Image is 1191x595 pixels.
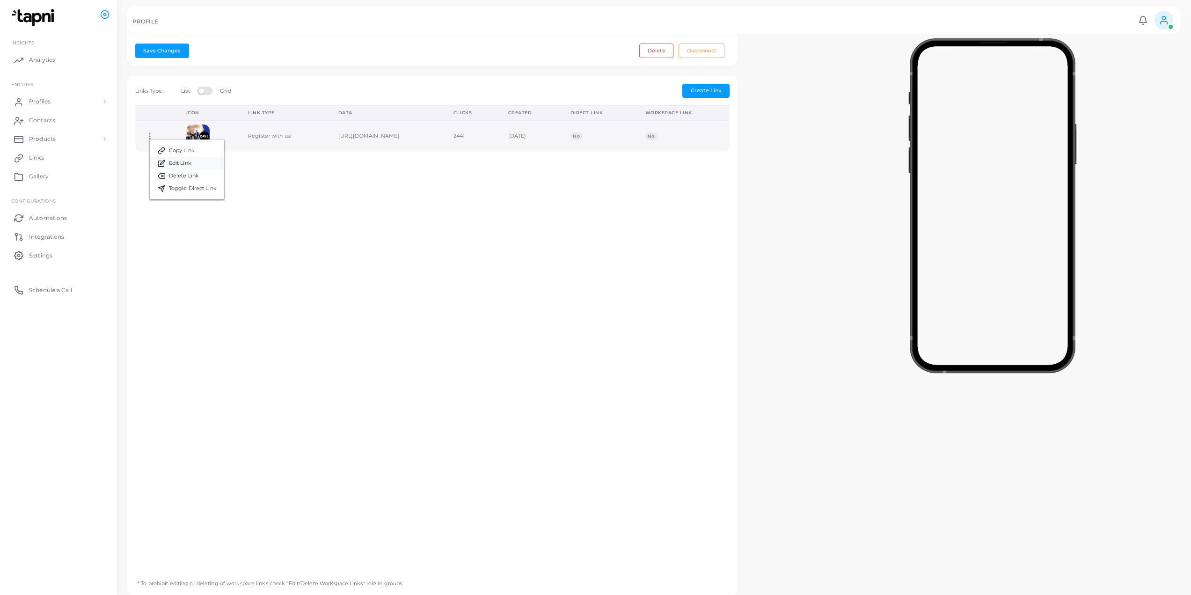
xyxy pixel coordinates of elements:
[135,106,176,120] th: Action
[7,111,110,130] a: Contacts
[338,110,433,116] div: Data
[238,120,328,152] td: Register with us!
[29,116,55,125] span: Contacts
[645,132,657,140] span: No
[570,110,625,116] div: Direct Link
[11,40,34,45] span: INSIGHTS
[7,167,110,186] a: Gallery
[7,51,110,69] a: Analytics
[11,81,33,87] span: ENTITIES
[639,44,673,58] button: Delete
[8,9,60,26] img: logo
[169,147,195,154] span: Copy Link
[186,125,210,148] img: 05186040-14e3-46e2-af89-39bfe7493d3a-1695065771758
[682,84,730,98] button: Create Link
[181,88,190,95] label: List
[7,280,110,299] a: Schedule a Call
[508,110,550,116] div: Created
[453,110,488,116] div: Clicks
[29,233,64,241] span: Integrations
[908,38,1076,373] img: phone-mock.b55596b7.png
[29,286,72,294] span: Schedule a Call
[29,154,44,162] span: Links
[7,148,110,167] a: Links
[570,132,582,140] span: No
[328,120,443,152] td: [URL][DOMAIN_NAME]
[135,88,163,94] span: Links Type:
[29,135,56,143] span: Products
[679,44,724,58] button: Disconnect
[29,97,51,106] span: Profiles
[29,214,67,222] span: Automations
[498,120,560,152] td: [DATE]
[220,88,231,95] label: Grid
[29,172,49,181] span: Gallery
[169,185,217,192] span: Toggle Direct Link
[645,110,720,116] div: Workspace Link
[443,120,498,152] td: 2441
[169,172,199,180] span: Delete Link
[691,87,722,94] span: Create Link
[248,110,318,116] div: Link Type
[7,92,110,111] a: Profiles
[169,160,191,167] span: Edit Link
[7,208,110,227] a: Automations
[7,246,110,264] a: Settings
[7,130,110,148] a: Products
[130,572,403,587] p: * To prohibit editing or deleting of workspace links check "Edit/Delete Workspace Links" role in ...
[7,227,110,246] a: Integrations
[132,18,158,25] h5: PROFILE
[29,251,52,260] span: Settings
[135,44,189,58] button: Save Changes
[11,198,56,204] span: Configurations
[29,56,55,64] span: Analytics
[186,110,227,116] div: Icon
